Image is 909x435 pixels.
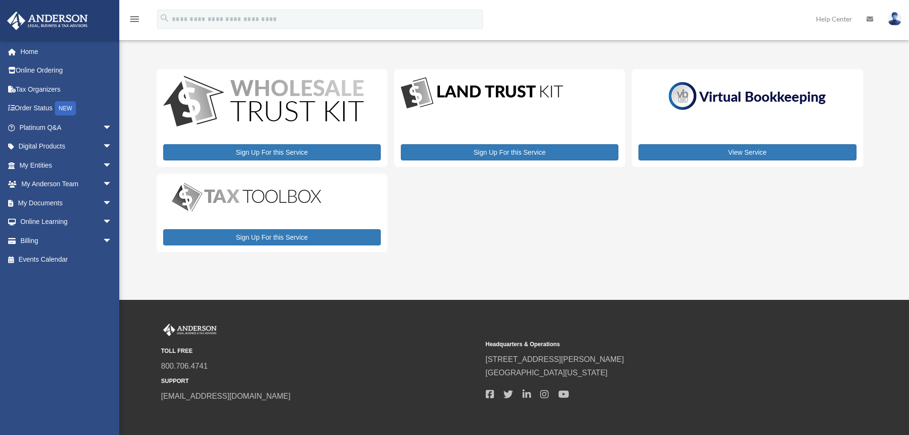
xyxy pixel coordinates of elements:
[7,61,126,80] a: Online Ordering
[161,392,291,400] a: [EMAIL_ADDRESS][DOMAIN_NAME]
[7,250,126,269] a: Events Calendar
[103,137,122,157] span: arrow_drop_down
[486,355,624,363] a: [STREET_ADDRESS][PERSON_NAME]
[401,144,618,160] a: Sign Up For this Service
[161,376,479,386] small: SUPPORT
[7,212,126,232] a: Online Learningarrow_drop_down
[103,118,122,138] span: arrow_drop_down
[7,156,126,175] a: My Entitiesarrow_drop_down
[161,362,208,370] a: 800.706.4741
[129,13,140,25] i: menu
[159,13,170,23] i: search
[4,11,91,30] img: Anderson Advisors Platinum Portal
[7,175,126,194] a: My Anderson Teamarrow_drop_down
[55,101,76,116] div: NEW
[7,118,126,137] a: Platinum Q&Aarrow_drop_down
[161,346,479,356] small: TOLL FREE
[7,193,126,212] a: My Documentsarrow_drop_down
[103,212,122,232] span: arrow_drop_down
[163,144,381,160] a: Sign Up For this Service
[163,229,381,245] a: Sign Up For this Service
[129,17,140,25] a: menu
[888,12,902,26] img: User Pic
[401,76,563,111] img: LandTrust_lgo-1.jpg
[7,42,126,61] a: Home
[7,80,126,99] a: Tax Organizers
[7,137,122,156] a: Digital Productsarrow_drop_down
[486,369,608,377] a: [GEOGRAPHIC_DATA][US_STATE]
[103,231,122,251] span: arrow_drop_down
[163,76,364,129] img: WS-Trust-Kit-lgo-1.jpg
[486,340,804,350] small: Headquarters & Operations
[161,324,219,336] img: Anderson Advisors Platinum Portal
[7,99,126,118] a: Order StatusNEW
[638,144,856,160] a: View Service
[163,180,330,214] img: taxtoolbox_new-1.webp
[103,193,122,213] span: arrow_drop_down
[103,156,122,175] span: arrow_drop_down
[103,175,122,194] span: arrow_drop_down
[7,231,126,250] a: Billingarrow_drop_down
